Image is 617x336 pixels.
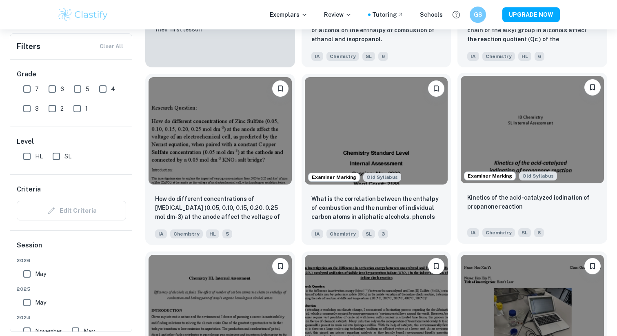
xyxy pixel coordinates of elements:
span: HL [518,52,531,61]
div: Criteria filters are unavailable when searching by topic [17,201,126,220]
span: November [35,327,62,336]
a: Schools [420,10,443,19]
span: Chemistry [482,228,515,237]
span: 6 [535,52,544,61]
p: Review [324,10,352,19]
button: UPGRADE NOW [502,7,560,22]
span: IA [467,228,479,237]
h6: Grade [17,69,126,79]
span: 2026 [17,257,126,264]
span: SL [64,152,71,161]
p: Kinetics of the acid-catalyzed iodination of propanone reaction [467,193,597,211]
span: 2025 [17,285,126,293]
button: GS [470,7,486,23]
span: 3 [378,229,388,238]
span: Old Syllabus [519,171,557,180]
span: 6 [60,85,64,93]
span: 5 [222,229,232,238]
p: What is the correlation between the enthalpy of combustion and the number of individual carbon at... [311,194,442,222]
span: 2 [60,104,64,113]
span: Examiner Marking [308,174,360,181]
div: Starting from the May 2025 session, the Chemistry IA requirements have changed. It's OK to refer ... [519,171,557,180]
span: SL [362,52,375,61]
span: HL [206,229,219,238]
span: 6 [378,52,388,61]
img: Chemistry IA example thumbnail: Kinetics of the acid-catalyzed iodinatio [461,76,604,183]
a: BookmarkHow do different concentrations of Zinc Sulfate (0.05, 0.10, 0.15, 0.20, 0.25 mol dm-3) a... [145,74,295,245]
img: Chemistry IA example thumbnail: How do different concentrations of Zinc [149,77,292,185]
span: Chemistry [482,52,515,61]
img: Chemistry IA example thumbnail: What is the correlation between the [305,77,448,185]
span: IA [467,52,479,61]
span: 1 [85,104,88,113]
span: Examiner Marking [464,172,515,180]
span: Old Syllabus [363,173,401,182]
button: Help and Feedback [449,8,463,22]
h6: Filters [17,41,40,52]
h6: Level [17,137,126,147]
span: IA [155,229,167,238]
span: SL [362,229,375,238]
span: 7 [35,85,39,93]
button: Bookmark [272,80,289,97]
button: Bookmark [428,80,444,97]
span: 6 [534,228,544,237]
span: 3 [35,104,39,113]
button: Bookmark [428,258,444,274]
span: 4 [111,85,115,93]
h6: Session [17,240,126,257]
span: May [84,327,95,336]
a: Examiner MarkingStarting from the May 2025 session, the Chemistry IA requirements have changed. I... [457,74,607,245]
span: HL [35,152,43,161]
span: 2024 [17,314,126,321]
button: Bookmark [272,258,289,274]
p: Exemplars [270,10,308,19]
button: Bookmark [584,258,601,274]
span: May [35,269,46,278]
span: Chemistry [326,52,359,61]
span: May [35,298,46,307]
span: IA [311,229,323,238]
a: Tutoring [372,10,404,19]
img: Clastify logo [57,7,109,23]
a: Examiner MarkingStarting from the May 2025 session, the Chemistry IA requirements have changed. I... [302,74,451,245]
h6: Criteria [17,185,41,194]
span: 5 [86,85,89,93]
span: Chemistry [170,229,203,238]
p: To what extent does the size of the carbon chain of the alkyl group in alcohols affect the reacti... [467,17,597,45]
span: IA [311,52,323,61]
p: Investigating the effect of increasing mass of alcohol on the enthalpy of combustion of ethanol a... [311,17,442,44]
p: How do different concentrations of Zinc Sulfate (0.05, 0.10, 0.15, 0.20, 0.25 mol dm-3) at the an... [155,194,285,222]
span: SL [518,228,531,237]
button: Bookmark [584,79,601,96]
div: Starting from the May 2025 session, the Chemistry IA requirements have changed. It's OK to refer ... [363,173,401,182]
span: Chemistry [326,229,359,238]
h6: GS [473,10,483,19]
